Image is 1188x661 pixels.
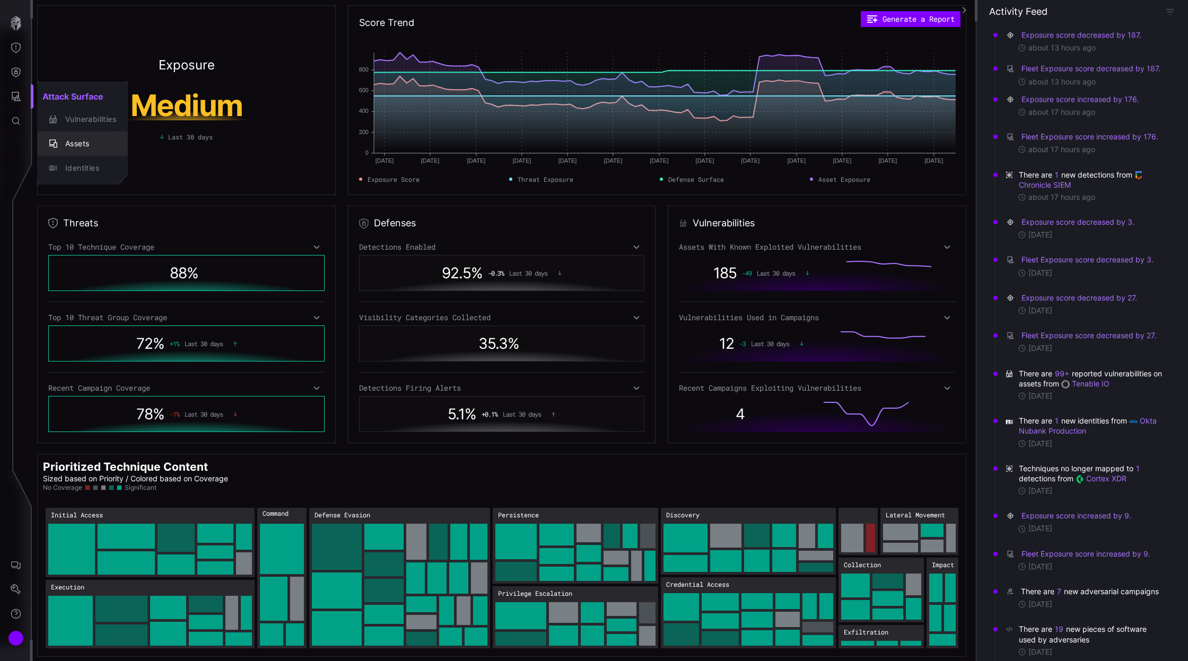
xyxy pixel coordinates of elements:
[60,113,116,126] div: Vulnerabilities
[37,86,128,107] h2: Attack Surface
[60,137,116,151] div: Assets
[60,162,116,175] div: Identities
[37,131,128,156] button: Assets
[37,156,128,180] button: Identities
[37,107,128,131] button: Vulnerabilities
